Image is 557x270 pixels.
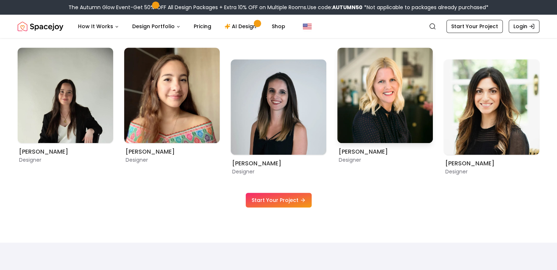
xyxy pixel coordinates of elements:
[363,4,489,11] span: *Not applicable to packages already purchased*
[19,147,112,156] h6: [PERSON_NAME]
[188,19,217,34] a: Pricing
[232,168,325,175] p: Designer
[337,48,433,143] img: Tina Martidelcampo
[246,193,312,207] a: Start Your Project
[446,20,503,33] a: Start Your Project
[126,156,218,164] p: Designer
[444,59,539,155] img: Christina Manzo
[266,19,291,34] a: Shop
[444,48,539,175] div: 4 / 9
[303,22,312,31] img: United States
[232,159,325,168] h6: [PERSON_NAME]
[445,168,538,175] p: Designer
[18,19,63,34] a: Spacejoy
[126,19,186,34] button: Design Portfolio
[332,4,363,11] b: AUTUMN50
[18,48,539,175] div: Carousel
[124,48,220,152] div: 1 / 9
[68,4,489,11] div: The Autumn Glow Event-Get 50% OFF All Design Packages + Extra 10% OFF on Multiple Rooms.
[231,48,326,175] div: 2 / 9
[124,48,220,143] img: Maria Castillero
[18,19,63,34] img: Spacejoy Logo
[72,19,291,34] nav: Main
[18,48,113,152] div: 9 / 9
[72,19,125,34] button: How It Works
[509,20,539,33] a: Login
[126,147,218,156] h6: [PERSON_NAME]
[339,147,431,156] h6: [PERSON_NAME]
[18,15,539,38] nav: Global
[18,48,113,143] img: Grazia Decanini
[19,156,112,164] p: Designer
[231,59,326,155] img: Angela Amore
[219,19,264,34] a: AI Design
[337,48,433,152] div: 3 / 9
[445,159,538,168] h6: [PERSON_NAME]
[339,156,431,164] p: Designer
[307,4,363,11] span: Use code:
